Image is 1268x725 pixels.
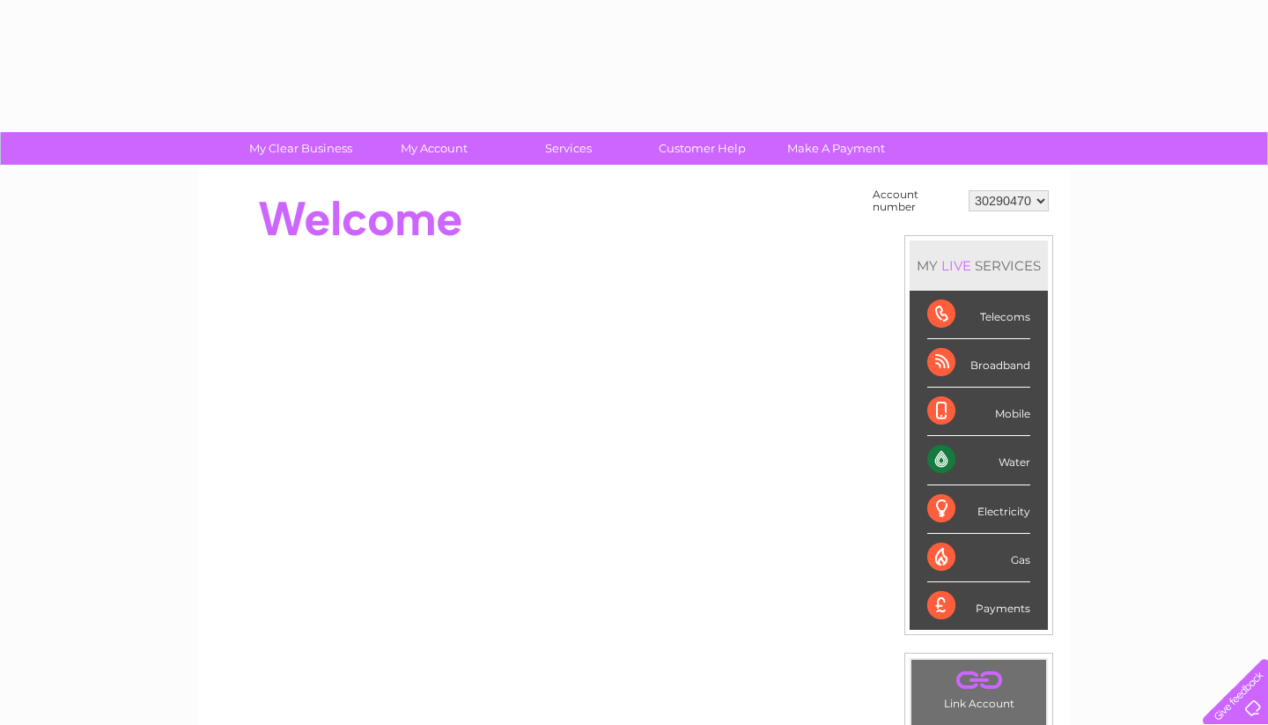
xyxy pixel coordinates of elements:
[927,582,1030,630] div: Payments
[927,291,1030,339] div: Telecoms
[927,534,1030,582] div: Gas
[927,436,1030,485] div: Water
[910,240,1048,291] div: MY SERVICES
[916,664,1042,695] a: .
[763,132,909,165] a: Make A Payment
[927,339,1030,388] div: Broadband
[910,659,1047,714] td: Link Account
[228,132,373,165] a: My Clear Business
[630,132,775,165] a: Customer Help
[927,485,1030,534] div: Electricity
[868,184,964,218] td: Account number
[362,132,507,165] a: My Account
[938,257,975,274] div: LIVE
[927,388,1030,436] div: Mobile
[496,132,641,165] a: Services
